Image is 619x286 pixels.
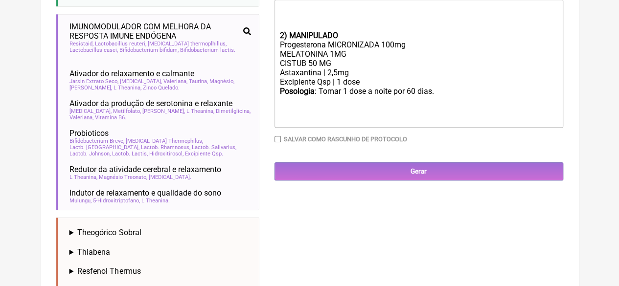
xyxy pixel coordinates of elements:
span: Bifidobacterium Breve [69,138,124,144]
span: Lactob. Salivarius [192,144,236,151]
span: [PERSON_NAME] [69,85,112,91]
span: Lactob. Rhamnosus [141,144,190,151]
span: Thiabena [77,247,110,257]
span: Ativador do relaxamento e calmante [69,69,194,78]
span: Jarsin Extrato Seco [69,78,118,85]
span: [MEDICAL_DATA] [120,78,162,85]
span: 5-Hidroxitriptofano [93,198,140,204]
span: L Theanina [114,85,141,91]
span: Bifidobacterium lactis [180,47,235,53]
span: Indutor de relaxamento e qualidade do sono [69,188,221,198]
span: Taurina [189,78,208,85]
span: Ativador da produção de serotonina e relaxante [69,99,232,108]
summary: Thiabena [69,247,251,257]
span: Theogórico Sobral [77,228,141,237]
span: Zinco Quelado [143,85,180,91]
span: Valeriana [69,114,93,121]
span: Lactob. Lactis [112,151,148,157]
span: Excipiente Qsp [185,151,223,157]
span: Resistaid [69,41,93,47]
span: Mulungu [69,198,92,204]
span: Dimetilglicina [216,108,251,114]
span: L Theanina [186,108,214,114]
span: Resfenol Thermus [77,266,140,276]
span: [MEDICAL_DATA] Thermophilus [126,138,203,144]
div: Excipiente Qsp | 1 dose [279,77,557,87]
strong: Posologia [279,87,314,96]
div: : Tomar 1 dose a noite por 60 dias. [279,87,557,124]
span: [MEDICAL_DATA] [149,174,191,180]
span: Hidroxitirosol [149,151,183,157]
span: Magnésio Treonato [99,174,147,180]
span: Bifidobacterium bifidum [119,47,179,53]
span: Metilfolato [113,108,141,114]
span: [MEDICAL_DATA] [69,108,112,114]
span: IMUNOMODULADOR COM MELHORA DA RESPOSTA IMUNE ENDÓGENA [69,22,239,41]
span: Lactob. Johnson [69,151,111,157]
span: Probioticos [69,129,109,138]
summary: Theogórico Sobral [69,228,251,237]
span: Lactobacillus casei [69,47,118,53]
summary: Resfenol Thermus [69,266,251,276]
span: L Theanina [141,198,170,204]
span: Magnésio [209,78,234,85]
strong: 2) MANIPULADO [279,31,338,40]
span: Vitamina B6 [95,114,126,121]
div: Progesterona MICRONIZADA 100mg MELATONINA 1MG CISTUB 50 MG Astaxantina | 2,5mg [279,40,557,77]
span: Redutor da atividade cerebral e relaxamento [69,165,221,174]
span: Lactb. [GEOGRAPHIC_DATA] [69,144,139,151]
span: [MEDICAL_DATA] thermoplhillus [148,41,227,47]
span: Lactobacillus reuteri [95,41,146,47]
span: Valeriana [163,78,187,85]
span: L Theanina [69,174,97,180]
label: Salvar como rascunho de Protocolo [284,135,407,143]
input: Gerar [275,162,563,180]
span: [PERSON_NAME] [142,108,185,114]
